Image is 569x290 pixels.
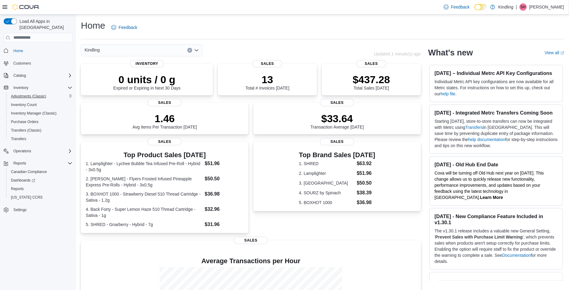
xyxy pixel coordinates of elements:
[299,180,354,186] dt: 3. [GEOGRAPHIC_DATA]
[187,48,192,53] button: Clear input
[11,119,39,124] span: Purchase Orders
[234,237,268,244] span: Sales
[12,4,40,10] img: Cova
[245,73,289,90] div: Total # Invoices [DATE]
[299,151,375,159] h3: Top Brand Sales [DATE]
[451,4,470,10] span: Feedback
[11,72,72,79] span: Catalog
[13,161,26,166] span: Reports
[9,93,72,100] span: Adjustments (Classic)
[9,135,29,143] a: Transfers
[11,160,72,167] span: Reports
[4,44,72,230] nav: Complex example
[435,228,558,264] p: The v1.30.1 release includes a valuable new General Setting, ' ', which prevents sales when produ...
[311,112,364,129] div: Transaction Average [DATE]
[1,147,75,155] button: Operations
[1,59,75,68] button: Customers
[13,85,28,90] span: Inventory
[81,19,105,32] h1: Home
[11,147,72,155] span: Operations
[86,151,244,159] h3: Top Product Sales [DATE]
[11,59,72,67] span: Customers
[1,205,75,214] button: Settings
[9,118,72,126] span: Purchase Orders
[13,73,26,78] span: Catalog
[357,170,375,177] dd: $51.96
[441,91,455,96] a: help file
[9,194,72,201] span: Washington CCRS
[435,118,558,149] p: Starting [DATE], store-to-store transfers can now be integrated with Metrc using in [GEOGRAPHIC_D...
[11,84,31,91] button: Inventory
[480,195,503,200] a: Learn More
[11,147,34,155] button: Operations
[299,190,354,196] dt: 4. SOURZ by Spinach
[9,194,45,201] a: [US_STATE] CCRS
[86,206,202,218] dt: 4. Back Forty - Super Lemon Haze 510 Thread Cartridge - Sativa - 1g
[9,110,59,117] a: Inventory Manager (Classic)
[6,118,75,126] button: Purchase Orders
[11,169,47,174] span: Canadian Compliance
[474,4,487,10] input: Dark Mode
[299,200,354,206] dt: 5. BOXHOT 1000
[11,186,24,191] span: Reports
[205,175,244,182] dd: $50.50
[11,102,37,107] span: Inventory Count
[468,137,505,142] a: help documentation
[11,84,72,91] span: Inventory
[109,21,140,34] a: Feedback
[113,73,181,90] div: Expired or Expiring in Next 30 Days
[6,92,75,101] button: Adjustments (Classic)
[9,118,41,126] a: Purchase Orders
[86,176,202,188] dt: 2. [PERSON_NAME] - Flyers Frosted Infused Pineapple Express Pre-Rolls - Hybrid - 3x0.5g
[130,60,164,67] span: Inventory
[9,185,72,193] span: Reports
[9,127,72,134] span: Transfers (Classic)
[9,168,49,175] a: Canadian Compliance
[519,3,527,11] div: Steph Heinke
[441,1,472,13] a: Feedback
[9,101,72,108] span: Inventory Count
[6,185,75,193] button: Reports
[435,79,558,97] p: Individual Metrc API key configurations are now available for all Metrc states. For instructions ...
[194,48,199,53] button: Open list of options
[11,47,72,55] span: Home
[374,51,421,56] p: Updated 1 minute(s) ago
[299,161,354,167] dt: 1. SHRED
[13,61,31,66] span: Customers
[9,135,72,143] span: Transfers
[356,60,386,67] span: Sales
[6,168,75,176] button: Canadian Compliance
[6,101,75,109] button: Inventory Count
[428,48,473,58] h2: What's new
[9,177,38,184] a: Dashboards
[11,72,28,79] button: Catalog
[1,159,75,168] button: Reports
[205,221,244,228] dd: $31.96
[245,73,289,86] p: 13
[13,149,31,154] span: Operations
[353,73,390,90] div: Total Sales [DATE]
[9,93,49,100] a: Adjustments (Classic)
[320,138,354,145] span: Sales
[560,51,564,55] svg: External link
[299,170,354,176] dt: 2. Lamplighter
[465,125,483,130] a: Transfers
[357,179,375,187] dd: $50.50
[86,221,202,228] dt: 5. SHRED - Gnarberry - Hybrid - 7g
[11,178,35,183] span: Dashboards
[435,171,544,200] span: Cova will be turning off Old Hub next year on [DATE]. This change allows us to quickly release ne...
[320,99,354,106] span: Sales
[11,111,57,116] span: Inventory Manager (Classic)
[133,112,197,125] p: 1.46
[435,213,558,225] h3: [DATE] - New Compliance Feature Included in v1.30.1
[545,50,564,55] a: View allExternal link
[357,160,375,167] dd: $63.92
[85,46,100,54] span: Kindling
[205,190,244,198] dd: $36.98
[17,18,72,30] span: Load All Apps in [GEOGRAPHIC_DATA]
[435,235,523,239] strong: Prevent Sales with Purchase Limit Warning
[147,99,182,106] span: Sales
[11,195,43,200] span: [US_STATE] CCRS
